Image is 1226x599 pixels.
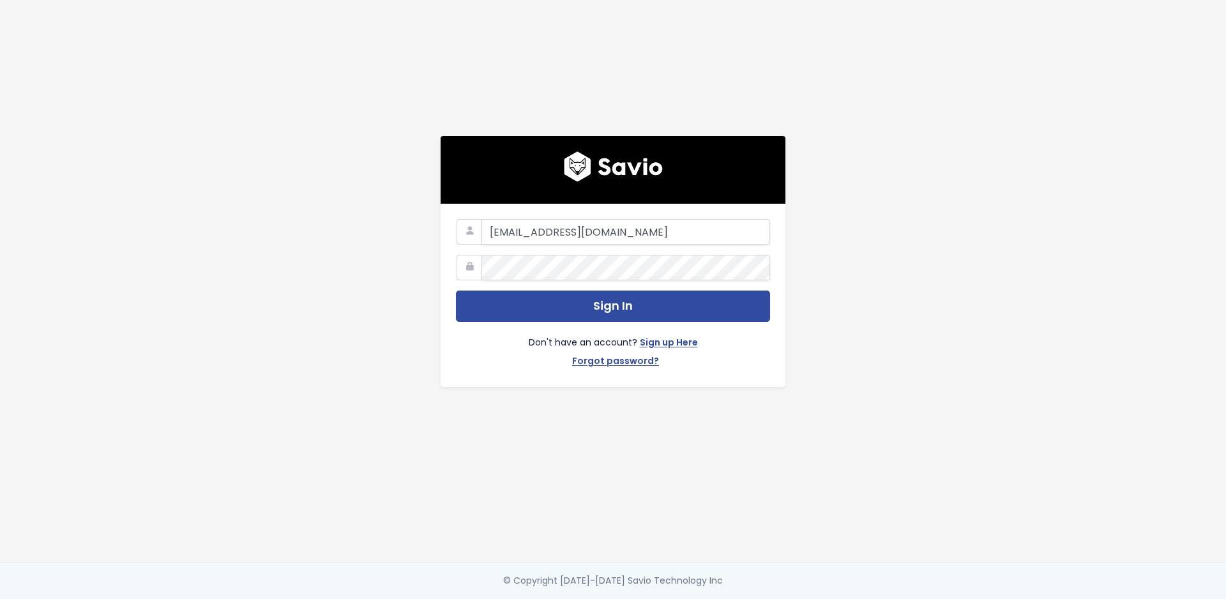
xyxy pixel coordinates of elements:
[481,219,770,245] input: Your Work Email Address
[456,291,770,322] button: Sign In
[564,151,663,182] img: logo600x187.a314fd40982d.png
[503,573,723,589] div: © Copyright [DATE]-[DATE] Savio Technology Inc
[640,335,698,353] a: Sign up Here
[572,353,659,372] a: Forgot password?
[456,322,770,372] div: Don't have an account?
